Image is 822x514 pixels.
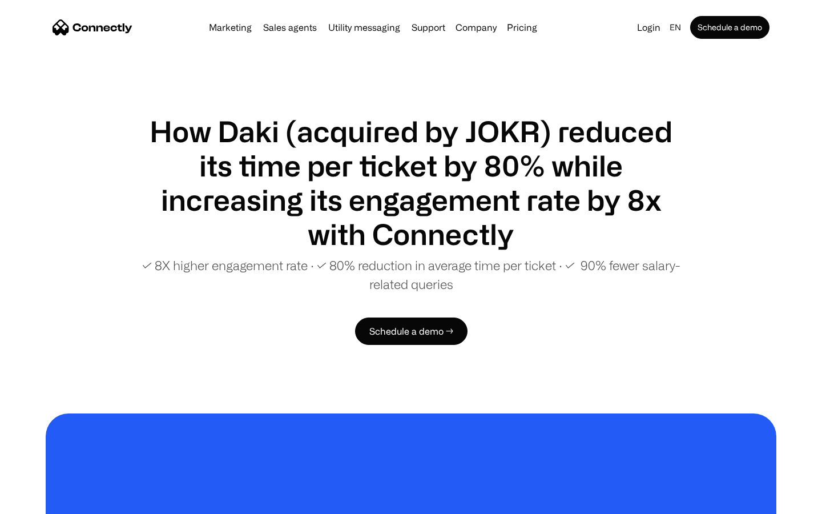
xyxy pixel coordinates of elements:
[456,19,497,35] div: Company
[632,19,665,35] a: Login
[665,19,688,35] div: en
[137,114,685,251] h1: How Daki (acquired by JOKR) reduced its time per ticket by 80% while increasing its engagement ra...
[23,494,68,510] ul: Language list
[355,318,468,345] a: Schedule a demo →
[407,23,450,32] a: Support
[259,23,321,32] a: Sales agents
[11,493,68,510] aside: Language selected: English
[670,19,681,35] div: en
[53,19,132,36] a: home
[502,23,542,32] a: Pricing
[137,256,685,294] p: ✓ 8X higher engagement rate ∙ ✓ 80% reduction in average time per ticket ∙ ✓ 90% fewer salary-rel...
[204,23,256,32] a: Marketing
[452,19,500,35] div: Company
[324,23,405,32] a: Utility messaging
[690,16,769,39] a: Schedule a demo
